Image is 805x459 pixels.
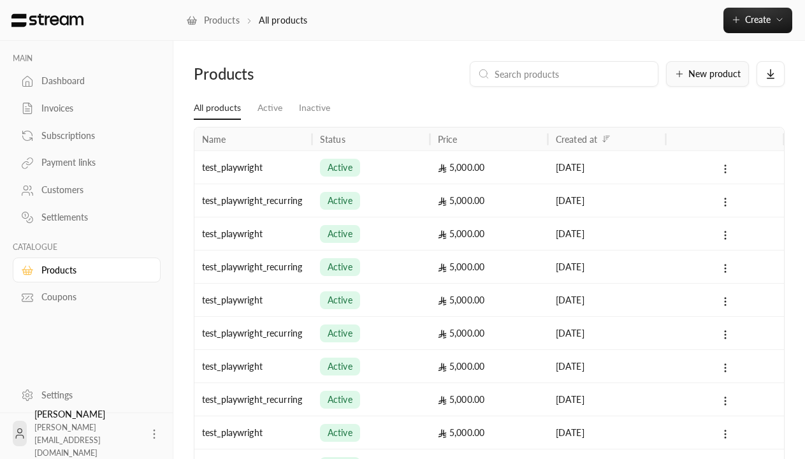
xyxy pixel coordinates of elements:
[666,61,749,87] button: New product
[41,291,145,303] div: Coupons
[723,8,792,33] button: Create
[194,97,241,120] a: All products
[202,350,305,382] div: test_playwright
[13,96,161,121] a: Invoices
[13,382,161,407] a: Settings
[202,184,305,217] div: test_playwright_recurring
[320,134,345,145] div: Status
[41,102,145,115] div: Invoices
[202,134,226,145] div: Name
[438,361,484,372] span: 5,000.00
[745,14,771,25] span: Create
[13,150,161,175] a: Payment links
[13,54,161,64] p: MAIN
[13,242,161,252] p: CATALOGUE
[202,251,305,283] div: test_playwright_recurring
[556,251,658,283] div: [DATE]
[202,217,305,250] div: test_playwright
[328,360,352,373] span: active
[438,394,484,405] span: 5,000.00
[257,97,282,119] a: Active
[556,134,597,145] div: Created at
[328,228,352,240] span: active
[438,261,484,272] span: 5,000.00
[299,97,330,119] a: Inactive
[202,284,305,316] div: test_playwright
[10,13,85,27] img: Logo
[438,427,484,438] span: 5,000.00
[556,350,658,382] div: [DATE]
[556,184,658,217] div: [DATE]
[202,383,305,416] div: test_playwright_recurring
[13,285,161,310] a: Coupons
[194,64,282,84] div: Products
[41,75,145,87] div: Dashboard
[13,178,161,203] a: Customers
[34,408,140,459] div: [PERSON_NAME]
[556,284,658,316] div: [DATE]
[556,217,658,250] div: [DATE]
[259,14,308,27] p: All products
[328,161,352,174] span: active
[186,14,240,27] a: Products
[41,264,145,277] div: Products
[328,426,352,439] span: active
[202,317,305,349] div: test_playwright_recurring
[13,258,161,282] a: Products
[202,416,305,449] div: test_playwright
[13,69,161,94] a: Dashboard
[495,67,650,81] input: Search products
[328,294,352,307] span: active
[13,205,161,230] a: Settlements
[13,123,161,148] a: Subscriptions
[438,134,458,145] div: Price
[41,389,145,402] div: Settings
[438,162,484,173] span: 5,000.00
[556,151,658,184] div: [DATE]
[598,131,614,147] button: Sort
[556,383,658,416] div: [DATE]
[438,328,484,339] span: 5,000.00
[438,195,484,206] span: 5,000.00
[41,156,145,169] div: Payment links
[41,184,145,196] div: Customers
[41,129,145,142] div: Subscriptions
[328,393,352,406] span: active
[438,228,484,239] span: 5,000.00
[556,317,658,349] div: [DATE]
[328,261,352,273] span: active
[41,211,145,224] div: Settlements
[438,295,484,305] span: 5,000.00
[202,151,305,184] div: test_playwright
[186,14,307,27] nav: breadcrumb
[328,194,352,207] span: active
[556,416,658,449] div: [DATE]
[328,327,352,340] span: active
[34,423,101,458] span: [PERSON_NAME][EMAIL_ADDRESS][DOMAIN_NAME]
[688,69,741,78] span: New product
